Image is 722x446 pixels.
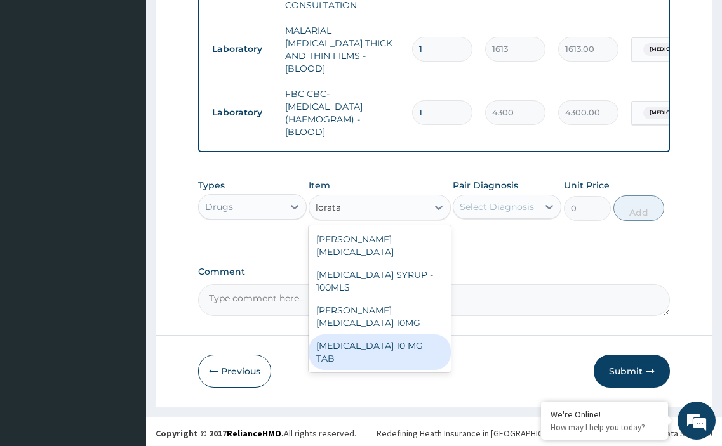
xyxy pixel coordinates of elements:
button: Add [613,195,664,221]
td: Laboratory [206,37,279,61]
div: [PERSON_NAME][MEDICAL_DATA] [309,228,450,263]
button: Previous [198,355,271,388]
div: We're Online! [551,409,658,420]
td: MALARIAL [MEDICAL_DATA] THICK AND THIN FILMS - [BLOOD] [279,18,406,81]
span: We're online! [74,139,175,267]
label: Item [309,179,330,192]
label: Pair Diagnosis [453,179,518,192]
a: RelianceHMO [227,428,281,439]
div: [PERSON_NAME][MEDICAL_DATA] 10MG [309,299,450,334]
span: [MEDICAL_DATA] [643,107,703,119]
span: [MEDICAL_DATA] [643,43,703,56]
div: [MEDICAL_DATA] SYRUP - 100MLS [309,263,450,299]
div: [MEDICAL_DATA] 10 MG TAB [309,334,450,370]
td: Laboratory [206,101,279,124]
div: Chat with us now [66,71,213,88]
textarea: Type your message and hit 'Enter' [6,305,242,350]
p: How may I help you today? [551,422,658,433]
div: Redefining Heath Insurance in [GEOGRAPHIC_DATA] using Telemedicine and Data Science! [377,427,712,440]
button: Submit [594,355,670,388]
label: Types [198,180,225,191]
img: d_794563401_company_1708531726252_794563401 [23,63,51,95]
div: Minimize live chat window [208,6,239,37]
strong: Copyright © 2017 . [156,428,284,439]
td: FBC CBC-[MEDICAL_DATA] (HAEMOGRAM) - [BLOOD] [279,81,406,145]
div: Drugs [205,200,233,213]
label: Comment [198,266,671,277]
div: Select Diagnosis [460,200,534,213]
label: Unit Price [564,179,610,192]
